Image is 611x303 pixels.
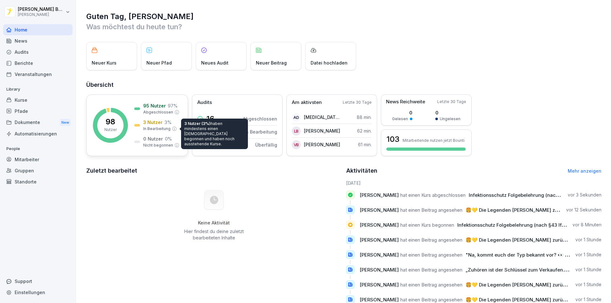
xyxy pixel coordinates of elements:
p: 98 [106,118,115,126]
p: vor 8 Minuten [572,222,601,228]
p: Neues Audit [201,59,228,66]
p: [MEDICAL_DATA][PERSON_NAME] [304,114,341,121]
a: Veranstaltungen [3,69,73,80]
a: Audits [3,46,73,58]
p: vor 1 Stunde [575,266,601,273]
span: [PERSON_NAME] [360,282,399,288]
span: [PERSON_NAME] [360,192,399,198]
p: News Reichweite [386,98,425,106]
p: vor 1 Stunde [575,251,601,258]
span: hat einen Beitrag angesehen [400,267,462,273]
a: Berichte [3,58,73,69]
p: Neuer Pfad [146,59,172,66]
h1: Guten Tag, [PERSON_NAME] [86,11,601,22]
span: [PERSON_NAME] [360,222,399,228]
a: DokumenteNew [3,117,73,128]
h2: Aktivitäten [346,166,377,175]
span: [PERSON_NAME] [360,207,399,213]
a: News [3,35,73,46]
p: Audits [197,99,212,106]
p: 62 min. [357,127,372,134]
span: hat einen Beitrag angesehen [400,252,462,258]
p: 16 [206,115,214,123]
a: Standorte [3,176,73,187]
p: vor 1 Stunde [575,281,601,288]
p: Mitarbeitende nutzen jetzt Bounti [403,138,465,143]
span: [PERSON_NAME] [360,267,399,273]
span: hat einen Beitrag angesehen [400,237,462,243]
p: Letzte 30 Tage [437,99,466,105]
p: Library [3,84,73,94]
p: Am aktivsten [292,99,322,106]
span: hat einen Beitrag angesehen [400,207,462,213]
p: Gelesen [392,116,408,122]
div: Gruppen [3,165,73,176]
p: People [3,144,73,154]
div: VB [292,140,301,149]
span: hat einen Kurs abgeschlossen [400,192,466,198]
p: Datei hochladen [311,59,348,66]
span: [PERSON_NAME] [360,297,399,303]
p: Nicht begonnen [143,142,173,148]
h3: 103 [386,134,399,145]
p: 61 min. [358,141,372,148]
span: hat einen Kurs begonnen [400,222,454,228]
p: 0 [435,109,460,116]
p: [PERSON_NAME] [18,12,64,17]
p: vor 3 Sekunden [568,192,601,198]
p: 95 Nutzer [143,102,166,109]
p: Hier findest du deine zuletzt bearbeiteten Inhalte [182,228,246,241]
a: Einstellungen [3,287,73,298]
span: 3 Nutzer (3%) [184,121,211,126]
h2: Zuletzt bearbeitet [86,166,342,175]
p: 3 Nutzer [143,119,163,126]
p: Nutzer [104,127,117,133]
p: Was möchtest du heute tun? [86,22,601,32]
p: Abgeschlossen [143,109,173,115]
p: vor 1 Stunde [575,296,601,303]
p: vor 1 Stunde [575,237,601,243]
p: Abgeschlossen [243,115,277,122]
span: hat einen Beitrag angesehen [400,297,462,303]
a: Pfade [3,106,73,117]
p: 0 [392,109,412,116]
p: Neuer Kurs [92,59,116,66]
span: hat einen Beitrag angesehen [400,282,462,288]
div: haben mindestens einen [DEMOGRAPHIC_DATA] begonnen und haben noch ausstehende Kurse. [181,119,248,149]
span: [PERSON_NAME] [360,237,399,243]
p: [PERSON_NAME] [304,127,340,134]
div: Home [3,24,73,35]
div: Dokumente [3,117,73,128]
p: [PERSON_NAME] Bogomolec [18,7,64,12]
span: Infektionsschutz Folgebelehrung (nach §43 IfSG) [469,192,582,198]
p: Letzte 30 Tage [343,100,372,105]
span: Infektionsschutz Folgebelehrung (nach §43 IfSG) [457,222,570,228]
h2: Übersicht [86,80,601,89]
div: Support [3,276,73,287]
div: Automatisierungen [3,128,73,139]
p: 97 % [168,102,178,109]
h6: [DATE] [346,180,602,186]
p: In Bearbeitung [143,126,171,132]
span: [PERSON_NAME] [360,252,399,258]
div: LB [292,127,301,135]
p: Ungelesen [440,116,460,122]
a: Mitarbeiter [3,154,73,165]
p: 88 min. [357,114,372,121]
p: 3 % [165,119,172,126]
div: AD [292,113,301,122]
p: vor 12 Sekunden [566,207,601,213]
div: New [60,119,71,126]
p: Neuer Beitrag [256,59,287,66]
p: Überfällig [255,141,277,148]
a: Mehr anzeigen [568,168,601,174]
a: Kurse [3,94,73,106]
